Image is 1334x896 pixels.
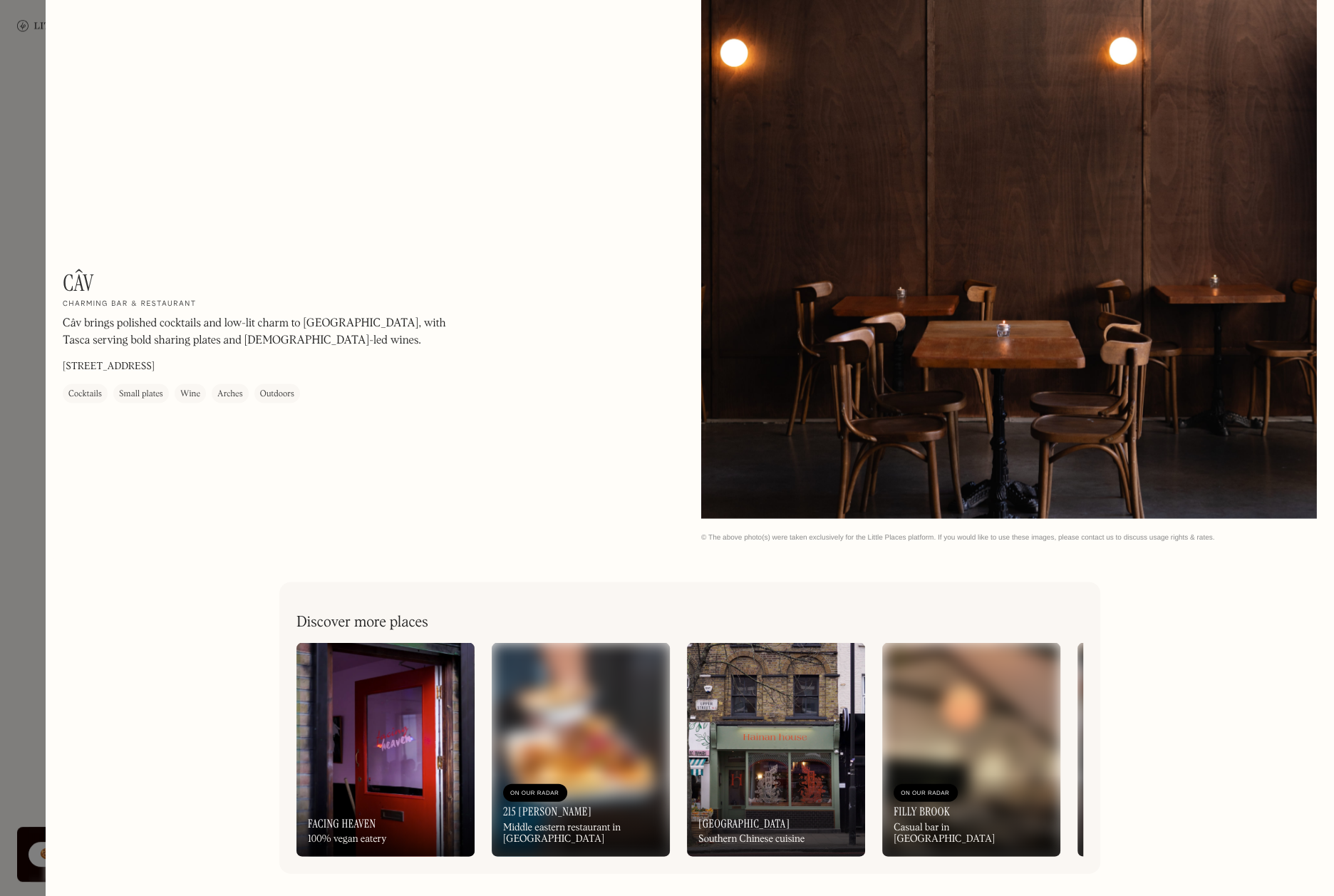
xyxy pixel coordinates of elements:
[503,821,658,845] div: Middle eastern restaurant in [GEOGRAPHIC_DATA]
[698,833,805,845] div: Southern Chinese cuisine
[701,532,1317,542] div: © The above photo(s) were taken exclusively for the Little Places platform. If you would like to ...
[882,642,1060,856] a: On Our RadarFilly BrookCasual bar in [GEOGRAPHIC_DATA]
[63,299,196,309] h2: Charming bar & restaurant
[698,816,790,830] h3: [GEOGRAPHIC_DATA]
[308,816,376,830] h3: Facing Heaven
[63,269,94,296] h1: Câv
[63,359,155,374] p: [STREET_ADDRESS]
[260,387,294,401] div: Outdoors
[296,642,475,856] a: Facing Heaven100% vegan eatery
[68,387,102,401] div: Cocktails
[687,642,865,856] a: [GEOGRAPHIC_DATA]Southern Chinese cuisine
[308,833,386,845] div: 100% vegan eatery
[119,387,163,401] div: Small plates
[217,387,243,401] div: Arches
[63,315,448,349] p: Câv brings polished cocktails and low-lit charm to [GEOGRAPHIC_DATA], with Tasca serving bold sha...
[492,642,670,856] a: On Our Radar215 [PERSON_NAME]Middle eastern restaurant in [GEOGRAPHIC_DATA]
[180,387,200,401] div: Wine
[503,804,591,818] h3: 215 [PERSON_NAME]
[296,613,428,631] h2: Discover more places
[894,821,1049,845] div: Casual bar in [GEOGRAPHIC_DATA]
[901,786,951,800] div: On Our Radar
[1077,642,1256,856] a: On Our RadarThe Light BarModern British bar & restaurant
[510,786,560,800] div: On Our Radar
[894,804,950,818] h3: Filly Brook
